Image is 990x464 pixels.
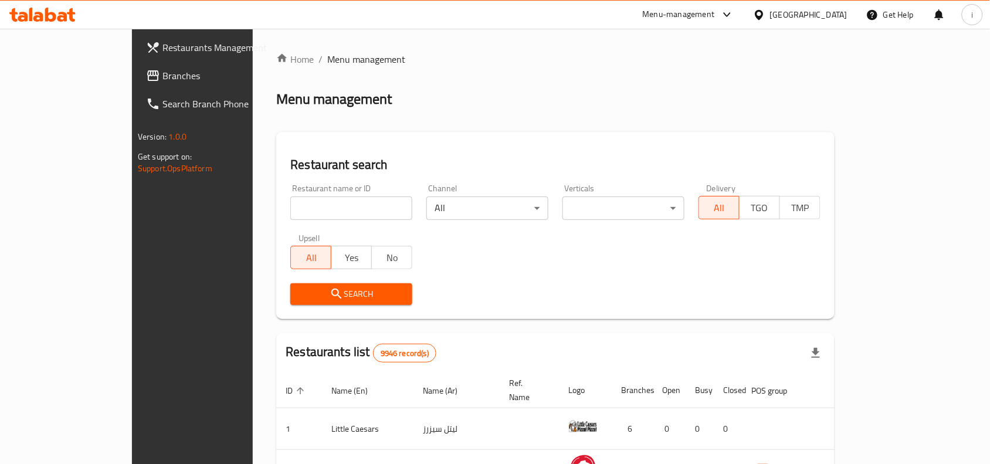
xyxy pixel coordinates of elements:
td: ليتل سيزرز [413,408,500,450]
button: TMP [779,196,821,219]
button: TGO [739,196,780,219]
span: Get support on: [138,149,192,164]
span: Ref. Name [509,376,545,404]
button: No [371,246,412,269]
span: Search Branch Phone [162,97,288,111]
span: Branches [162,69,288,83]
a: Search Branch Phone [137,90,297,118]
td: 0 [653,408,686,450]
th: Open [653,372,686,408]
img: Little Caesars [568,412,598,441]
td: 6 [612,408,653,450]
h2: Restaurant search [290,156,821,174]
div: ​ [562,197,684,220]
label: Delivery [707,184,736,192]
span: All [296,249,327,266]
button: Search [290,283,412,305]
span: Menu management [327,52,405,66]
span: 1.0.0 [168,129,187,144]
th: Branches [612,372,653,408]
label: Upsell [299,234,320,242]
span: i [971,8,973,21]
button: All [699,196,740,219]
span: 9946 record(s) [374,348,436,359]
a: Branches [137,62,297,90]
td: Little Caesars [322,408,413,450]
th: Logo [559,372,612,408]
span: No [377,249,408,266]
li: / [318,52,323,66]
div: All [426,197,548,220]
th: Closed [714,372,742,408]
a: Support.OpsPlatform [138,161,212,176]
nav: breadcrumb [276,52,835,66]
span: Restaurants Management [162,40,288,55]
div: Total records count [373,344,436,363]
td: 0 [686,408,714,450]
span: TMP [785,199,816,216]
span: Version: [138,129,167,144]
td: 1 [276,408,322,450]
span: Yes [336,249,367,266]
div: [GEOGRAPHIC_DATA] [770,8,847,21]
span: ID [286,384,308,398]
span: Name (En) [331,384,383,398]
div: Menu-management [643,8,715,22]
input: Search for restaurant name or ID.. [290,197,412,220]
span: POS group [751,384,802,398]
span: Search [300,287,403,302]
button: Yes [331,246,372,269]
div: Export file [802,339,830,367]
span: All [704,199,735,216]
button: All [290,246,331,269]
a: Restaurants Management [137,33,297,62]
th: Busy [686,372,714,408]
td: 0 [714,408,742,450]
span: TGO [744,199,775,216]
span: Name (Ar) [423,384,473,398]
h2: Restaurants list [286,343,436,363]
h2: Menu management [276,90,392,109]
